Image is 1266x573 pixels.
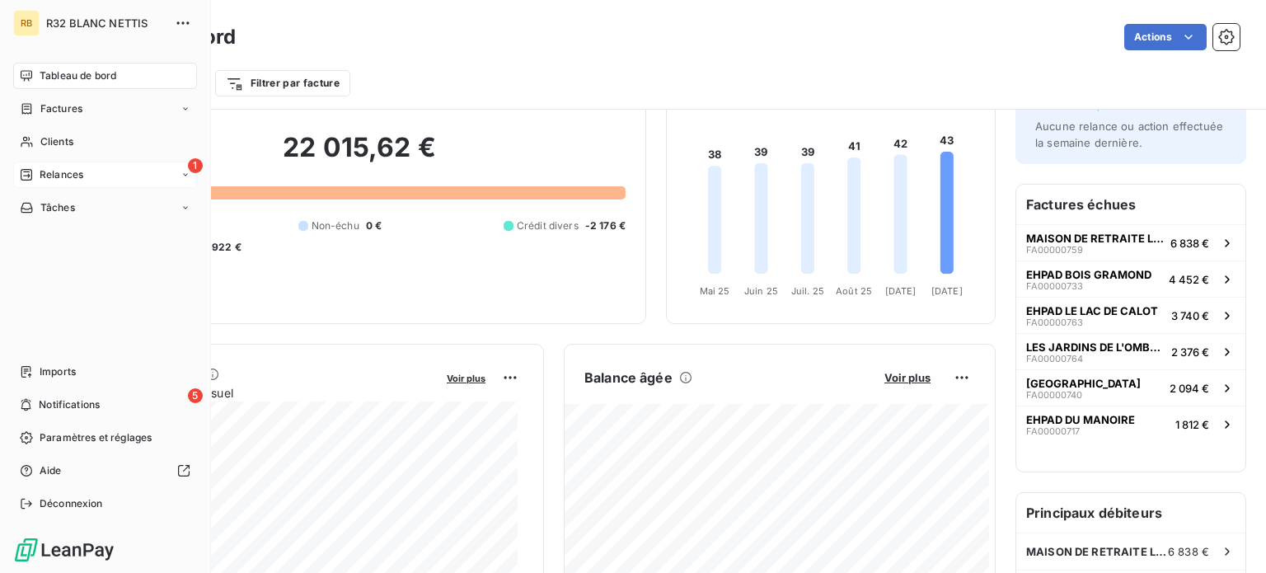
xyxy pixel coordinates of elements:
[40,463,62,478] span: Aide
[1026,390,1082,400] span: FA00000740
[1026,245,1083,255] span: FA00000759
[1026,304,1158,317] span: EHPAD LE LAC DE CALOT
[1016,297,1245,333] button: EHPAD LE LAC DE CALOTFA000007633 740 €
[188,158,203,173] span: 1
[1035,120,1223,149] span: Aucune relance ou action effectuée la semaine dernière.
[1016,185,1245,224] h6: Factures échues
[884,371,931,384] span: Voir plus
[13,458,197,484] a: Aide
[1016,333,1245,369] button: LES JARDINS DE L'OMBRIEREFA000007642 376 €
[39,397,100,412] span: Notifications
[885,285,917,297] tspan: [DATE]
[791,285,824,297] tspan: Juil. 25
[40,430,152,445] span: Paramètres et réglages
[1016,224,1245,261] button: MAISON DE RETRAITE LE VERGER DES BALANSFA000007596 838 €
[1026,545,1168,558] span: MAISON DE RETRAITE LE VERGER DES BALANS
[46,16,165,30] span: R32 BLANC NETTIS
[1016,406,1245,442] button: EHPAD DU MANOIREFA000007171 812 €
[879,370,935,385] button: Voir plus
[1210,517,1250,557] iframe: Intercom live chat
[1026,354,1083,364] span: FA00000764
[584,368,673,387] h6: Balance âgée
[1026,268,1151,281] span: EHPAD BOIS GRAMOND
[13,537,115,563] img: Logo LeanPay
[13,10,40,36] div: RB
[1170,382,1209,395] span: 2 094 €
[40,167,83,182] span: Relances
[1026,232,1164,245] span: MAISON DE RETRAITE LE VERGER DES BALANS
[1026,281,1083,291] span: FA00000733
[836,285,872,297] tspan: Août 25
[312,218,359,233] span: Non-échu
[1026,426,1080,436] span: FA00000717
[1175,418,1209,431] span: 1 812 €
[1124,24,1207,50] button: Actions
[215,70,350,96] button: Filtrer par facture
[1026,413,1135,426] span: EHPAD DU MANOIRE
[1016,261,1245,297] button: EHPAD BOIS GRAMONDFA000007334 452 €
[188,388,203,403] span: 5
[40,364,76,379] span: Imports
[1171,345,1209,359] span: 2 376 €
[40,134,73,149] span: Clients
[744,285,778,297] tspan: Juin 25
[517,218,579,233] span: Crédit divers
[1016,493,1245,533] h6: Principaux débiteurs
[931,285,963,297] tspan: [DATE]
[585,218,626,233] span: -2 176 €
[1168,545,1209,558] span: 6 838 €
[40,101,82,116] span: Factures
[442,370,490,385] button: Voir plus
[1171,309,1209,322] span: 3 740 €
[1170,237,1209,250] span: 6 838 €
[1026,317,1083,327] span: FA00000763
[93,384,435,402] span: Chiffre d'affaires mensuel
[447,373,485,384] span: Voir plus
[1016,369,1245,406] button: [GEOGRAPHIC_DATA]FA000007402 094 €
[1026,341,1165,354] span: LES JARDINS DE L'OMBRIERE
[93,131,626,181] h2: 22 015,62 €
[700,285,730,297] tspan: Mai 25
[207,240,241,255] span: -922 €
[40,68,116,83] span: Tableau de bord
[1169,273,1209,286] span: 4 452 €
[366,218,382,233] span: 0 €
[40,496,103,511] span: Déconnexion
[40,200,75,215] span: Tâches
[1026,377,1141,390] span: [GEOGRAPHIC_DATA]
